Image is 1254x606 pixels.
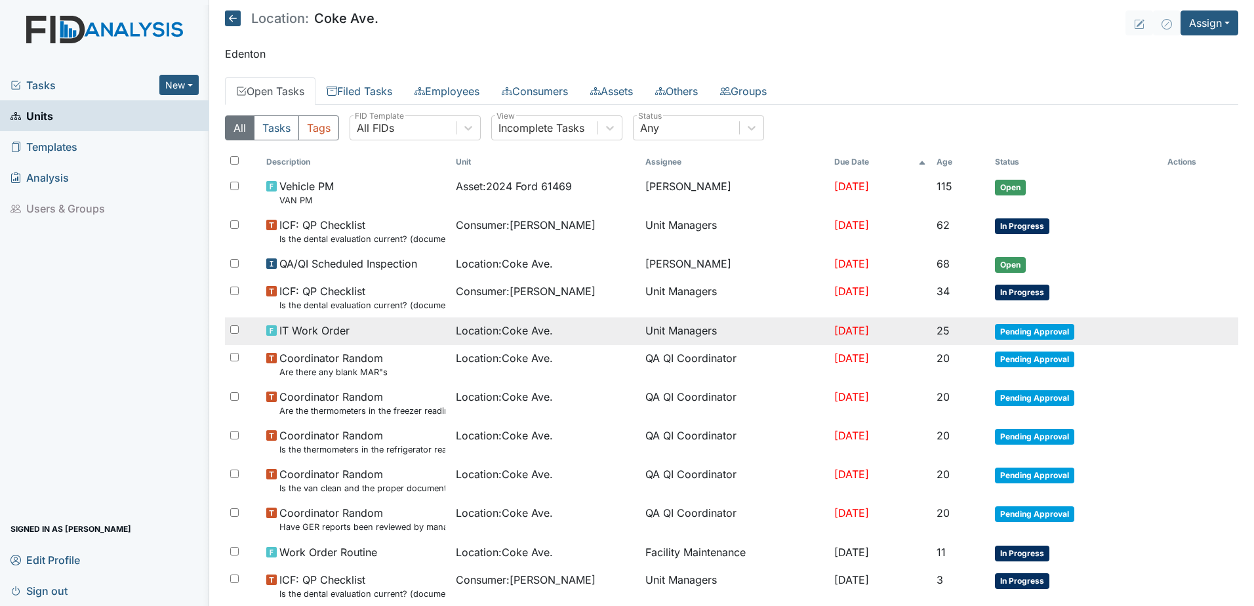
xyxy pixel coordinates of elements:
span: ICF: QP Checklist Is the dental evaluation current? (document the date, oral rating, and goal # i... [279,283,445,312]
th: Toggle SortBy [829,151,931,173]
th: Assignee [640,151,830,173]
span: [DATE] [834,180,869,193]
span: Open [995,257,1026,273]
th: Toggle SortBy [261,151,451,173]
span: Pending Approval [995,390,1074,406]
span: 20 [937,390,950,403]
span: 11 [937,546,946,559]
span: [DATE] [834,546,869,559]
span: Work Order Routine [279,544,377,560]
span: Location : Coke Ave. [456,256,553,272]
div: Any [640,120,659,136]
input: Toggle All Rows Selected [230,156,239,165]
span: Edit Profile [10,550,80,570]
button: All [225,115,254,140]
td: Unit Managers [640,567,830,605]
a: Assets [579,77,644,105]
span: In Progress [995,573,1049,589]
td: QA QI Coordinator [640,422,830,461]
th: Toggle SortBy [931,151,990,173]
a: Employees [403,77,491,105]
span: Coordinator Random Is the van clean and the proper documentation been stored? [279,466,445,495]
span: Pending Approval [995,506,1074,522]
span: [DATE] [834,429,869,442]
div: Type filter [225,115,339,140]
span: Consumer : [PERSON_NAME] [456,283,596,299]
button: Assign [1181,10,1238,35]
span: In Progress [995,218,1049,234]
span: Location : Coke Ave. [456,323,553,338]
div: All FIDs [357,120,394,136]
p: Edenton [225,46,1238,62]
span: Location : Coke Ave. [456,466,553,482]
a: Filed Tasks [315,77,403,105]
span: Location : Coke Ave. [456,505,553,521]
span: Vehicle PM VAN PM [279,178,334,207]
small: Is the dental evaluation current? (document the date, oral rating, and goal # if needed in the co... [279,299,445,312]
span: 20 [937,352,950,365]
span: Sign out [10,580,68,601]
th: Actions [1162,151,1228,173]
span: 68 [937,257,950,270]
span: 62 [937,218,950,232]
span: [DATE] [834,352,869,365]
small: Are the thermometers in the freezer reading between 0 degrees and 10 degrees? [279,405,445,417]
small: Is the dental evaluation current? (document the date, oral rating, and goal # if needed in the co... [279,588,445,600]
span: Open [995,180,1026,195]
button: Tasks [254,115,299,140]
span: Location : Coke Ave. [456,544,553,560]
span: 115 [937,180,952,193]
span: In Progress [995,546,1049,561]
td: Unit Managers [640,317,830,345]
span: 20 [937,506,950,519]
h5: Coke Ave. [225,10,378,26]
span: Asset : 2024 Ford 61469 [456,178,572,194]
span: Location : Coke Ave. [456,389,553,405]
span: ICF: QP Checklist Is the dental evaluation current? (document the date, oral rating, and goal # i... [279,572,445,600]
td: [PERSON_NAME] [640,251,830,278]
td: QA QI Coordinator [640,461,830,500]
span: Location: [251,12,309,25]
button: New [159,75,199,95]
span: Coordinator Random Have GER reports been reviewed by managers within 72 hours of occurrence? [279,505,445,533]
a: Tasks [10,77,159,93]
td: Unit Managers [640,212,830,251]
span: Pending Approval [995,352,1074,367]
span: Consumer : [PERSON_NAME] [456,217,596,233]
span: Analysis [10,167,69,188]
small: Are there any blank MAR"s [279,366,388,378]
td: Unit Managers [640,278,830,317]
span: Pending Approval [995,324,1074,340]
span: 20 [937,429,950,442]
span: [DATE] [834,390,869,403]
div: Incomplete Tasks [498,120,584,136]
span: [DATE] [834,573,869,586]
span: 20 [937,468,950,481]
span: Coordinator Random Are there any blank MAR"s [279,350,388,378]
span: [DATE] [834,506,869,519]
small: VAN PM [279,194,334,207]
td: QA QI Coordinator [640,345,830,384]
button: Tags [298,115,339,140]
span: 34 [937,285,950,298]
span: [DATE] [834,468,869,481]
td: QA QI Coordinator [640,384,830,422]
span: Coordinator Random Is the thermometers in the refrigerator reading between 34 degrees and 40 degr... [279,428,445,456]
span: Location : Coke Ave. [456,350,553,366]
small: Have GER reports been reviewed by managers within 72 hours of occurrence? [279,521,445,533]
span: Consumer : [PERSON_NAME] [456,572,596,588]
span: IT Work Order [279,323,350,338]
span: In Progress [995,285,1049,300]
td: QA QI Coordinator [640,500,830,538]
span: Signed in as [PERSON_NAME] [10,519,131,539]
span: [DATE] [834,324,869,337]
small: Is the thermometers in the refrigerator reading between 34 degrees and 40 degrees? [279,443,445,456]
small: Is the dental evaluation current? (document the date, oral rating, and goal # if needed in the co... [279,233,445,245]
td: [PERSON_NAME] [640,173,830,212]
span: Pending Approval [995,468,1074,483]
span: [DATE] [834,218,869,232]
span: Location : Coke Ave. [456,428,553,443]
span: Templates [10,136,77,157]
span: Coordinator Random Are the thermometers in the freezer reading between 0 degrees and 10 degrees? [279,389,445,417]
